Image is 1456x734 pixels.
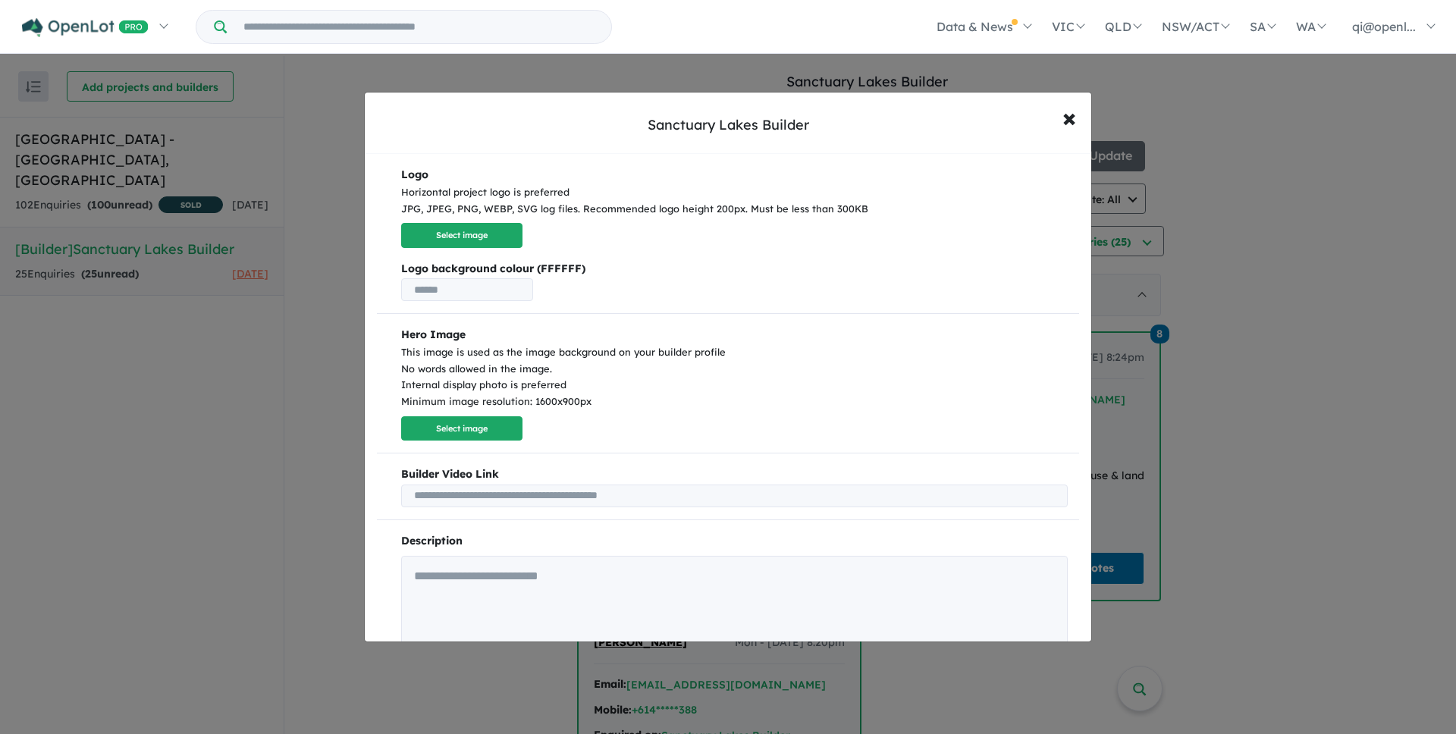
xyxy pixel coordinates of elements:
[401,168,428,181] b: Logo
[401,466,1068,484] b: Builder Video Link
[401,328,466,341] b: Hero Image
[401,260,1068,278] b: Logo background colour (FFFFFF)
[22,18,149,37] img: Openlot PRO Logo White
[230,11,608,43] input: Try estate name, suburb, builder or developer
[401,223,522,248] button: Select image
[401,184,1068,218] div: Horizontal project logo is preferred JPG, JPEG, PNG, WEBP, SVG log files. Recommended logo height...
[1062,101,1076,133] span: ×
[401,344,1068,410] div: This image is used as the image background on your builder profile No words allowed in the image....
[401,532,1068,550] p: Description
[401,416,522,441] button: Select image
[648,115,809,135] div: Sanctuary Lakes Builder
[1352,19,1416,34] span: qi@openl...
